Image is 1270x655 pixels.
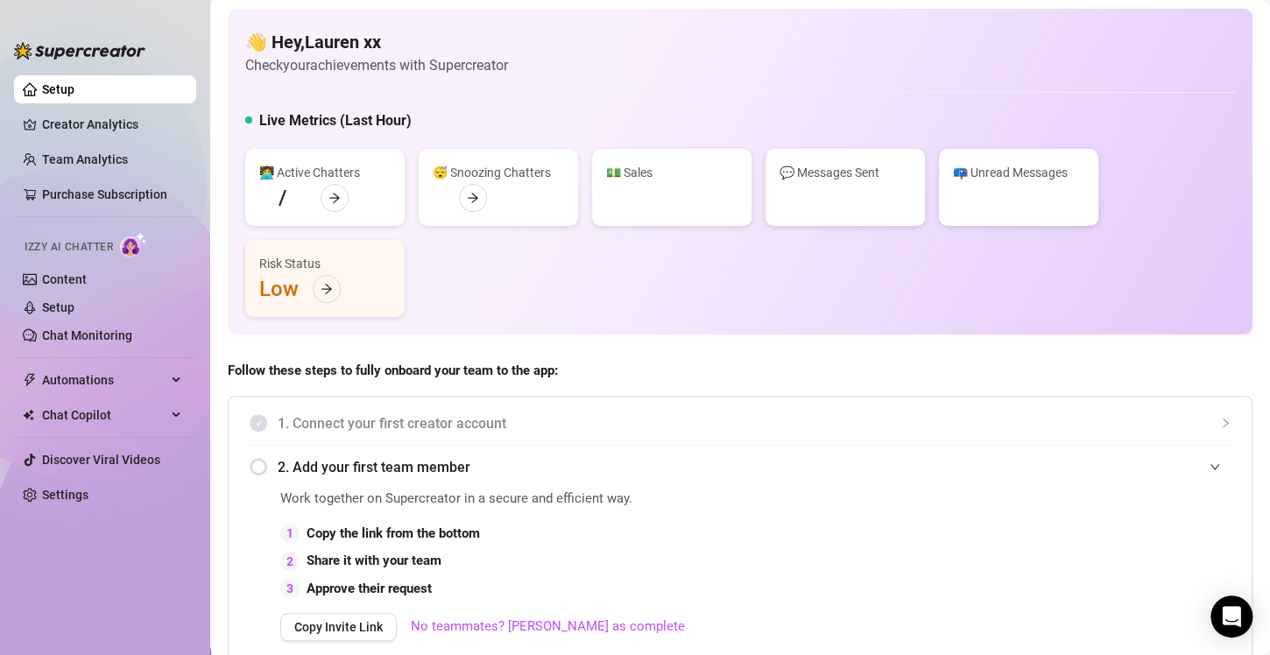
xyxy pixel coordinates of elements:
[14,42,145,60] img: logo-BBDzfeDw.svg
[280,579,300,598] div: 3
[278,412,1231,434] span: 1. Connect your first creator account
[278,456,1231,478] span: 2. Add your first team member
[280,552,300,571] div: 2
[245,54,508,76] article: Check your achievements with Supercreator
[307,553,441,568] strong: Share it with your team
[1210,595,1252,637] div: Open Intercom Messenger
[411,616,685,637] a: No teammates? [PERSON_NAME] as complete
[25,239,113,256] span: Izzy AI Chatter
[307,581,432,596] strong: Approve their request
[280,613,397,641] button: Copy Invite Link
[42,488,88,502] a: Settings
[42,401,166,429] span: Chat Copilot
[245,30,508,54] h4: 👋 Hey, Lauren xx
[23,373,37,387] span: thunderbolt
[1210,461,1220,472] span: expanded
[42,366,166,394] span: Automations
[780,163,911,182] div: 💬 Messages Sent
[120,232,147,257] img: AI Chatter
[467,192,479,204] span: arrow-right
[280,524,300,543] div: 1
[42,110,182,138] a: Creator Analytics
[259,254,391,273] div: Risk Status
[259,110,412,131] h5: Live Metrics (Last Hour)
[280,489,836,510] span: Work together on Supercreator in a secure and efficient way.
[328,192,341,204] span: arrow-right
[321,283,333,295] span: arrow-right
[259,163,391,182] div: 👩‍💻 Active Chatters
[42,82,74,96] a: Setup
[294,620,383,634] span: Copy Invite Link
[1220,418,1231,428] span: collapsed
[42,300,74,314] a: Setup
[250,402,1231,445] div: 1. Connect your first creator account
[953,163,1084,182] div: 📪 Unread Messages
[606,163,737,182] div: 💵 Sales
[23,409,34,421] img: Chat Copilot
[42,453,160,467] a: Discover Viral Videos
[307,525,480,541] strong: Copy the link from the bottom
[228,363,558,378] strong: Follow these steps to fully onboard your team to the app:
[433,163,564,182] div: 😴 Snoozing Chatters
[42,152,128,166] a: Team Analytics
[250,446,1231,489] div: 2. Add your first team member
[42,272,87,286] a: Content
[42,328,132,342] a: Chat Monitoring
[42,180,182,208] a: Purchase Subscription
